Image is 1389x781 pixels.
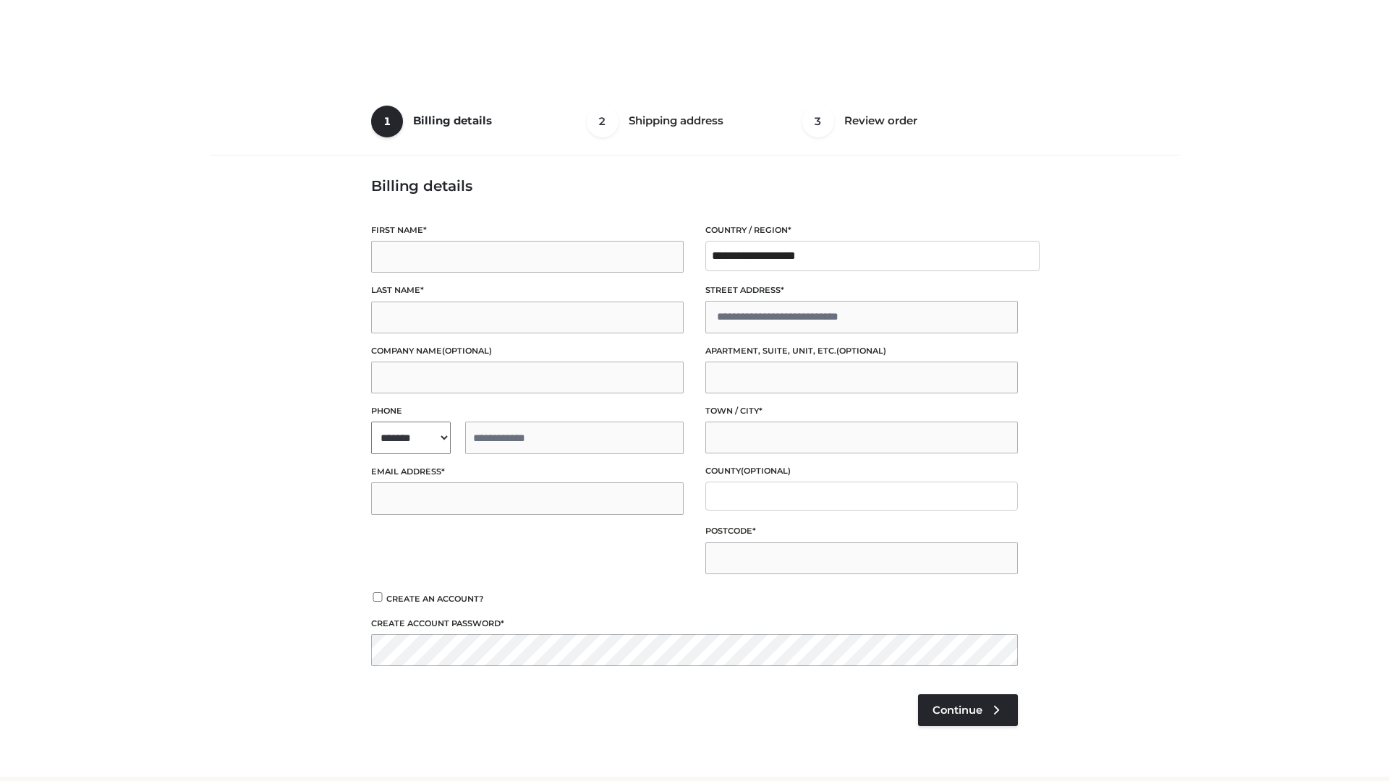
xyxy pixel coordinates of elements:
label: Create account password [371,617,1018,631]
h3: Billing details [371,177,1018,195]
span: 2 [587,106,619,137]
label: Email address [371,465,684,479]
span: Continue [933,704,982,717]
label: Postcode [705,524,1018,538]
label: Last name [371,283,684,297]
input: Create an account? [371,592,384,602]
a: Continue [918,694,1018,726]
label: First name [371,223,684,237]
span: Billing details [413,114,492,127]
label: Apartment, suite, unit, etc. [705,344,1018,358]
label: Phone [371,404,684,418]
label: County [705,464,1018,478]
label: Street address [705,283,1018,297]
span: (optional) [442,346,492,356]
span: Review order [844,114,917,127]
label: Town / City [705,404,1018,418]
label: Company name [371,344,684,358]
span: 1 [371,106,403,137]
label: Country / Region [705,223,1018,237]
span: (optional) [741,466,791,476]
span: Create an account? [386,594,484,604]
span: Shipping address [629,114,723,127]
span: 3 [802,106,834,137]
span: (optional) [836,346,886,356]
